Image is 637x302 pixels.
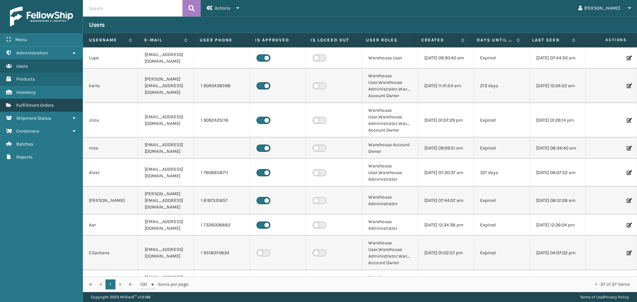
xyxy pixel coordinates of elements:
td: Warehouse Account Owner [362,138,418,159]
td: karla [83,69,139,103]
label: Days until password expires [477,37,513,43]
span: Products [16,76,35,82]
td: 1 7608858711 [195,159,250,187]
a: Privacy Policy [604,295,629,299]
i: Edit [627,146,631,151]
label: User Roles [366,37,409,43]
td: 213 days [474,69,530,103]
td: Warehouse User [362,47,418,69]
td: Warehouse Administrator [362,270,418,291]
i: Edit [627,198,631,203]
td: [DATE] 07:44:07 am [418,187,474,214]
td: 1 9093438598 [195,69,250,103]
td: [DATE] 04:07:02 pm [530,236,586,270]
span: Users [16,63,28,69]
td: [DATE] 09:23:52 am [418,270,474,291]
td: [DATE] 12:36:04 pm [530,214,586,236]
td: [DATE] 07:30:37 am [418,159,474,187]
td: 1 9092425118 [195,103,250,138]
td: Alexz [83,159,139,187]
td: Aar [83,214,139,236]
i: Edit [627,56,631,60]
td: 1 6197531857 [195,187,250,214]
td: Expired [474,214,530,236]
span: Inventory [16,90,36,95]
td: [DATE] 04:07:02 pm [530,270,586,291]
td: [DATE] 01:02:57 pm [418,236,474,270]
span: Reports [16,154,33,160]
td: CSantana [83,236,139,270]
a: Terms of Use [580,295,603,299]
td: 1 3479892529 [195,270,250,291]
span: Fulfillment Orders [16,102,54,108]
td: [DATE] 10:34:52 am [530,69,586,103]
span: Menu [15,37,27,42]
td: [DATE] 01:26:14 pm [530,103,586,138]
td: Expired [474,236,530,270]
td: Expired [474,138,530,159]
td: Expired [474,103,530,138]
span: Actions [584,34,631,45]
label: User phone [200,37,243,43]
h3: Users [89,21,105,29]
td: Warehouse Administrator [362,214,418,236]
td: Warehouse Administrator [362,187,418,214]
td: [EMAIL_ADDRESS][DOMAIN_NAME] [139,159,194,187]
td: 1 9518074834 [195,236,250,270]
td: [EMAIL_ADDRESS][DOMAIN_NAME] [139,270,194,291]
td: [DATE] 01:07:29 pm [418,103,474,138]
td: [EMAIL_ADDRESS][DOMAIN_NAME] [139,236,194,270]
i: Edit [627,223,631,227]
span: Shipment Status [16,115,51,121]
label: Username [89,37,125,43]
span: 100 [140,281,150,288]
span: Containers [16,128,39,134]
td: [EMAIL_ADDRESS][DOMAIN_NAME] [139,138,194,159]
td: Expired [474,187,530,214]
td: Warehouse User,Warehouse Administrator,Warehouse Account Owner [362,103,418,138]
td: [EMAIL_ADDRESS][DOMAIN_NAME] [139,103,194,138]
td: 1 7326008882 [195,214,250,236]
td: Jrios [83,103,139,138]
p: Copyright 2023 Milliard™ v 1.0.186 [91,292,151,302]
td: Expired [474,47,530,69]
td: Warehouse User,Warehouse Administrator [362,159,418,187]
td: moe [83,138,139,159]
label: E-mail [144,37,181,43]
td: [PERSON_NAME][EMAIL_ADDRESS][DOMAIN_NAME] [139,187,194,214]
span: Administration [16,50,48,56]
td: [EMAIL_ADDRESS][DOMAIN_NAME] [139,47,194,69]
a: 1 [106,279,115,289]
td: WarehouseAPIWest [83,270,139,291]
div: 1 - 27 of 27 items [198,281,630,288]
td: [EMAIL_ADDRESS][DOMAIN_NAME] [139,214,194,236]
div: | [580,292,629,302]
td: [DATE] 07:44:50 am [530,47,586,69]
label: Is Locked Out [311,37,354,43]
td: [DATE] 08:12:28 am [530,187,586,214]
td: [DATE] 09:09:51 am [418,138,474,159]
span: Batches [16,141,33,147]
td: Warehouse User,Warehouse Administrator,Warehouse Account Owner [362,236,418,270]
label: Is Approved [255,37,298,43]
td: 321 days [474,159,530,187]
td: Warehouse User,Warehouse Administrator,Warehouse Account Owner [362,69,418,103]
label: Created [421,37,458,43]
img: logo [10,7,73,27]
td: [DATE] 11:41:54 am [418,69,474,103]
td: [DATE] 06:07:52 am [530,159,586,187]
i: Edit [627,118,631,123]
span: items per page [140,279,188,289]
i: Edit [627,84,631,88]
td: [DATE] 12:34:38 pm [418,214,474,236]
td: [DATE] 09:30:40 am [418,47,474,69]
td: 258 days [474,270,530,291]
td: [DATE] 08:34:40 am [530,138,586,159]
label: Last Seen [532,37,569,43]
i: Edit [627,170,631,175]
td: Lupe [83,47,139,69]
span: Actions [215,5,230,11]
i: Edit [627,251,631,255]
td: [PERSON_NAME] [83,187,139,214]
td: [PERSON_NAME][EMAIL_ADDRESS][DOMAIN_NAME] [139,69,194,103]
